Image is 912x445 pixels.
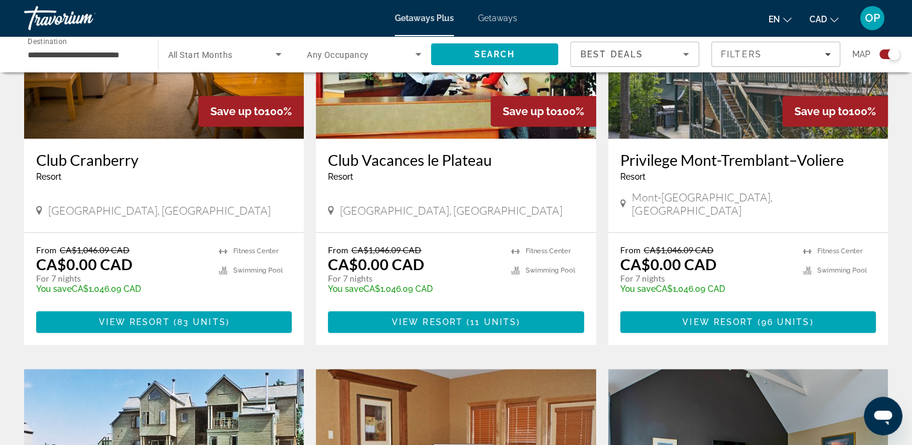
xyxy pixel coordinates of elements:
span: Destination [28,37,67,45]
span: Save up to [503,105,557,118]
button: View Resort(11 units) [328,311,583,333]
span: View Resort [392,317,463,327]
span: [GEOGRAPHIC_DATA], [GEOGRAPHIC_DATA] [48,204,271,217]
p: CA$1,046.09 CAD [328,284,498,294]
p: For 7 nights [328,273,498,284]
span: Fitness Center [233,247,278,255]
span: CA$1,046.09 CAD [351,245,421,255]
p: For 7 nights [36,273,207,284]
span: Map [852,46,870,63]
span: Resort [620,172,646,181]
p: CA$1,046.09 CAD [36,284,207,294]
span: View Resort [99,317,170,327]
span: CA$1,046.09 CAD [644,245,714,255]
span: Filters [721,49,762,59]
span: Best Deals [580,49,643,59]
a: Club Cranberry [36,151,292,169]
span: From [620,245,641,255]
button: Change language [769,10,791,28]
mat-select: Sort by [580,47,689,62]
button: View Resort(83 units) [36,311,292,333]
span: 83 units [177,317,226,327]
span: Any Occupancy [307,50,369,60]
span: All Start Months [168,50,233,60]
span: Search [474,49,515,59]
div: 100% [782,96,888,127]
span: View Resort [682,317,753,327]
p: For 7 nights [620,273,791,284]
button: Filters [711,42,840,67]
span: ( ) [170,317,230,327]
button: Change currency [810,10,838,28]
span: From [36,245,57,255]
span: ( ) [753,317,813,327]
span: Swimming Pool [233,267,283,274]
span: Mont-[GEOGRAPHIC_DATA], [GEOGRAPHIC_DATA] [632,191,876,217]
span: Swimming Pool [817,267,867,274]
div: 100% [198,96,304,127]
span: ( ) [463,317,520,327]
p: CA$0.00 CAD [328,255,424,273]
span: From [328,245,348,255]
span: [GEOGRAPHIC_DATA], [GEOGRAPHIC_DATA] [340,204,562,217]
p: CA$0.00 CAD [620,255,717,273]
span: Fitness Center [526,247,571,255]
span: Save up to [210,105,265,118]
span: Swimming Pool [526,267,575,274]
span: Resort [328,172,353,181]
p: CA$0.00 CAD [36,255,133,273]
button: View Resort(96 units) [620,311,876,333]
span: 11 units [470,317,517,327]
span: You save [328,284,363,294]
a: Getaways [478,13,517,23]
a: Privilege Mont-Tremblant–Voliere [620,151,876,169]
span: You save [620,284,656,294]
iframe: Button to launch messaging window [864,397,902,435]
span: Fitness Center [817,247,863,255]
a: Getaways Plus [395,13,454,23]
span: You save [36,284,72,294]
a: Club Vacances le Plateau [328,151,583,169]
p: CA$1,046.09 CAD [620,284,791,294]
span: 96 units [761,317,810,327]
button: User Menu [857,5,888,31]
span: OP [865,12,880,24]
span: CAD [810,14,827,24]
span: CA$1,046.09 CAD [60,245,130,255]
span: en [769,14,780,24]
span: Resort [36,172,61,181]
div: 100% [491,96,596,127]
input: Select destination [28,48,142,62]
span: Save up to [794,105,849,118]
button: Search [431,43,559,65]
a: Travorium [24,2,145,34]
